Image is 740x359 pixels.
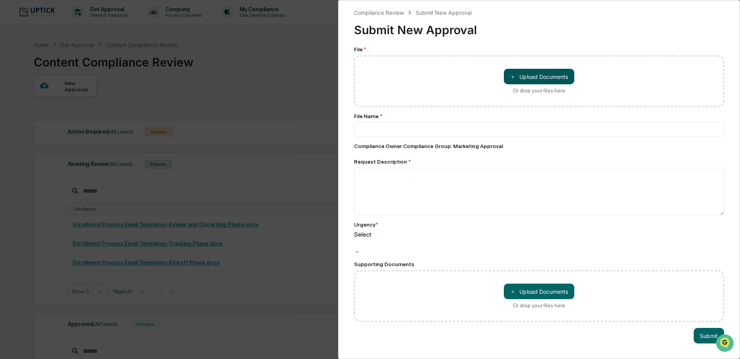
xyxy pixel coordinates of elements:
div: File [354,46,724,52]
div: Urgency [354,221,378,228]
a: 🔎Data Lookup [5,110,52,124]
div: File Name [354,113,724,119]
div: Compliance Owner : Compliance Group: Marketing Approval [354,143,724,149]
div: Request Description [354,159,724,165]
img: 1746055101610-c473b297-6a78-478c-a979-82029cc54cd1 [8,59,22,73]
a: 🖐️Preclearance [5,95,53,109]
div: Submit New Approval [354,17,724,37]
span: Attestations [64,98,96,106]
iframe: Open customer support [715,333,736,354]
span: ＋ [510,288,516,295]
a: Powered byPylon [55,131,94,138]
input: Clear [20,35,128,44]
div: Compliance Review [354,9,404,16]
button: Or drop your files here [504,69,574,84]
div: Select [354,231,724,238]
div: 🔎 [8,113,14,120]
span: Pylon [77,132,94,138]
div: Start new chat [26,59,128,67]
span: Data Lookup [16,113,49,120]
div: Supporting Documents [354,261,724,267]
span: Preclearance [16,98,50,106]
a: 🗄️Attestations [53,95,100,109]
p: How can we help? [8,16,142,29]
span: ＋ [510,73,516,80]
div: 🖐️ [8,99,14,105]
button: Or drop your files here [504,284,574,299]
button: Submit [694,328,724,343]
div: Or drop your files here [513,87,565,94]
div: Or drop your files here [513,302,565,308]
div: We're available if you need us! [26,67,98,73]
button: Start new chat [132,62,142,71]
div: Submit New Approval [416,9,472,16]
div: 🗄️ [56,99,63,105]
